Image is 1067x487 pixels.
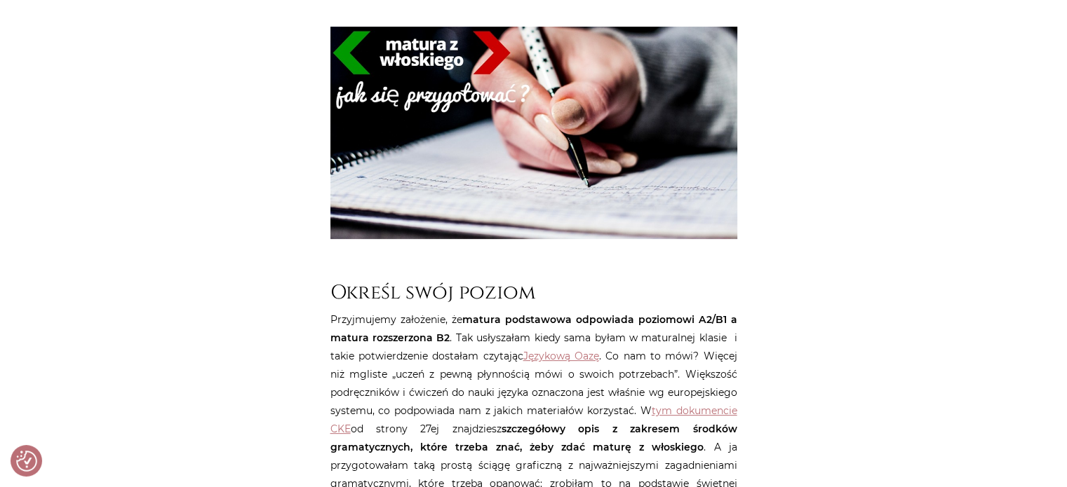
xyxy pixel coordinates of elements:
button: Preferencje co do zgód [16,451,37,472]
h2: Określ swój poziom [330,281,737,305]
strong: szczegółowy opis z zakresem środków gramatycznych, które trzeba znać, żeby zdać maturę z włoskiego [330,423,737,453]
a: tym dokumencie CKE [330,404,737,435]
a: Językową Oazę [523,350,599,362]
strong: matura podstawowa odpowiada poziomowi A2/B1 a matura rozszerzona B2 [330,313,737,344]
img: Revisit consent button [16,451,37,472]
